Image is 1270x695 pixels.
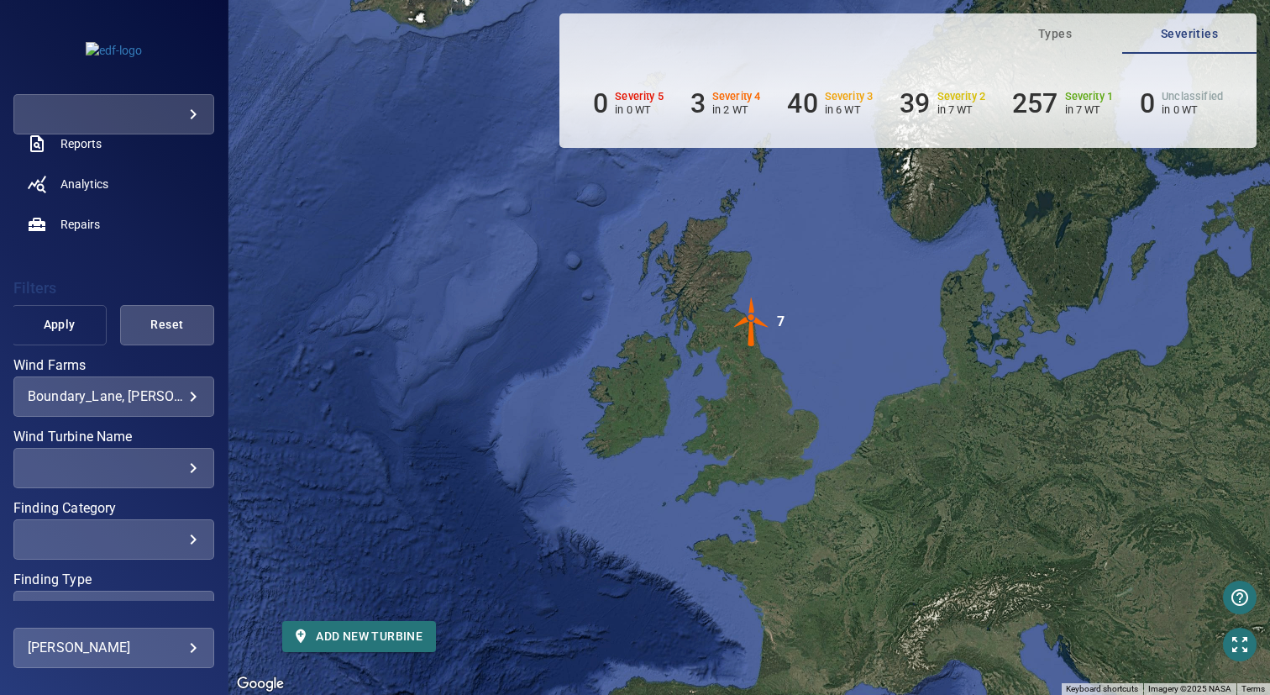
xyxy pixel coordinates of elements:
div: Finding Category [13,519,214,560]
span: Add new turbine [296,626,422,647]
span: Repairs [60,216,100,233]
h6: Severity 5 [615,91,664,103]
h6: 39 [900,87,930,119]
img: edf-logo [86,42,142,59]
li: Severity 1 [1012,87,1113,119]
span: Types [998,24,1112,45]
a: reports noActive [13,124,214,164]
h6: Severity 2 [937,91,986,103]
div: Finding Type [13,591,214,631]
div: Wind Farms [13,376,214,417]
a: Open this area in Google Maps (opens a new window) [233,673,288,695]
label: Finding Type [13,573,214,587]
h6: 0 [1140,87,1155,119]
div: [PERSON_NAME] [28,634,200,661]
div: Wind Turbine Name [13,448,214,488]
div: edf [13,94,214,134]
img: Google [233,673,288,695]
gmp-advanced-marker: 7 [727,297,777,350]
a: Terms (opens in new tab) [1241,684,1265,693]
p: in 6 WT [825,103,874,116]
button: Reset [120,305,214,345]
li: Severity 5 [593,87,664,119]
a: repairs noActive [13,204,214,245]
button: Add new turbine [282,621,436,652]
img: windFarmIconCat4.svg [727,297,777,347]
label: Wind Farms [13,359,214,372]
h4: Filters [13,280,214,297]
h6: Severity 4 [712,91,761,103]
p: in 0 WT [1162,103,1223,116]
li: Severity Unclassified [1140,87,1223,119]
li: Severity 3 [787,87,873,119]
p: in 0 WT [615,103,664,116]
span: Apply [33,314,85,335]
h6: 3 [690,87,706,119]
div: Boundary_Lane, [PERSON_NAME] [28,388,200,404]
span: Reset [141,314,193,335]
button: Apply [12,305,106,345]
p: in 2 WT [712,103,761,116]
h6: Unclassified [1162,91,1223,103]
span: Imagery ©2025 NASA [1148,684,1231,693]
p: in 7 WT [1065,103,1114,116]
h6: Severity 1 [1065,91,1114,103]
h6: 0 [593,87,608,119]
span: Reports [60,135,102,152]
li: Severity 4 [690,87,761,119]
h6: 257 [1012,87,1057,119]
span: Analytics [60,176,108,192]
label: Wind Turbine Name [13,430,214,444]
button: Keyboard shortcuts [1066,683,1138,695]
li: Severity 2 [900,87,985,119]
a: analytics noActive [13,164,214,204]
p: in 7 WT [937,103,986,116]
label: Finding Category [13,502,214,515]
h6: 40 [787,87,817,119]
div: 7 [777,297,785,347]
h6: Severity 3 [825,91,874,103]
span: Severities [1132,24,1246,45]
